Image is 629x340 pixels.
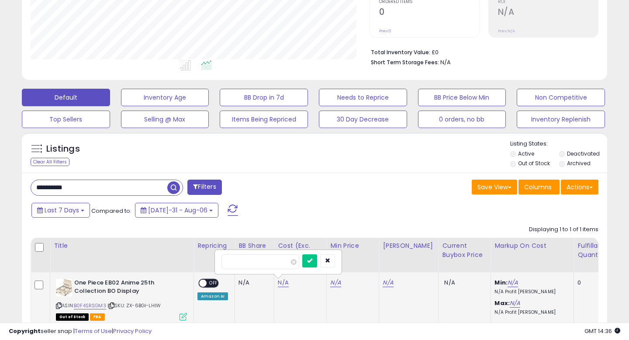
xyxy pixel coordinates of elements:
button: Selling @ Max [121,111,209,128]
button: BB Drop in 7d [220,89,308,106]
button: Top Sellers [22,111,110,128]
div: Markup on Cost [494,241,570,250]
div: Current Buybox Price [442,241,487,260]
p: N/A Profit [PERSON_NAME] [494,309,567,316]
span: OFF [207,280,221,287]
a: N/A [278,278,288,287]
th: The percentage added to the cost of goods (COGS) that forms the calculator for Min & Max prices. [491,238,574,272]
div: seller snap | | [9,327,152,336]
label: Deactivated [567,150,600,157]
span: N/A [440,58,451,66]
div: N/A [238,279,267,287]
div: Repricing [197,241,231,250]
strong: Copyright [9,327,41,335]
span: 2025-08-14 14:36 GMT [584,327,620,335]
div: Title [54,241,190,250]
small: Prev: 0 [379,28,391,34]
label: Out of Stock [518,160,550,167]
img: 41rAg9Had4L._SL40_.jpg [56,279,72,296]
button: Columns [518,180,560,194]
div: Amazon AI [197,292,228,300]
label: Archived [567,160,591,167]
a: B0F4SRSGM3 [74,302,106,309]
button: Last 7 Days [31,203,90,218]
button: Items Being Repriced [220,111,308,128]
div: 0 [577,279,605,287]
button: Default [22,89,110,106]
button: 0 orders, no bb [418,111,506,128]
span: N/A [444,278,455,287]
b: One Piece EB02 Anime 25th Collection BO Display [74,279,180,297]
a: Privacy Policy [113,327,152,335]
b: Max: [494,299,510,307]
a: N/A [383,278,393,287]
h2: 0 [379,7,479,19]
div: Cost (Exc. VAT) [278,241,323,260]
b: Short Term Storage Fees: [371,59,439,66]
button: BB Price Below Min [418,89,506,106]
p: N/A Profit [PERSON_NAME] [494,289,567,295]
button: Actions [561,180,598,194]
button: Non Competitive [517,89,605,106]
button: Inventory Age [121,89,209,106]
span: All listings that are currently out of stock and unavailable for purchase on Amazon [56,313,89,321]
b: Total Inventory Value: [371,49,430,56]
h2: N/A [498,7,598,19]
button: Filters [187,180,221,195]
span: Compared to: [91,207,131,215]
button: [DATE]-31 - Aug-06 [135,203,218,218]
button: 30 Day Decrease [319,111,407,128]
li: £0 [371,46,592,57]
small: Prev: N/A [498,28,515,34]
label: Active [518,150,534,157]
span: Columns [524,183,552,191]
a: N/A [330,278,341,287]
div: Displaying 1 to 1 of 1 items [529,226,598,234]
a: N/A [510,299,520,308]
a: N/A [508,278,518,287]
span: Last 7 Days [45,206,79,215]
a: Terms of Use [75,327,112,335]
div: [PERSON_NAME] [383,241,435,250]
b: Min: [494,278,508,287]
div: ASIN: [56,279,187,319]
button: Inventory Replenish [517,111,605,128]
p: Listing States: [510,140,608,148]
span: | SKU: ZX-6BGI-LHIW [107,302,161,309]
span: FBA [90,313,105,321]
div: Min Price [330,241,375,250]
div: Fulfillable Quantity [577,241,608,260]
h5: Listings [46,143,80,155]
span: [DATE]-31 - Aug-06 [148,206,207,215]
button: Needs to Reprice [319,89,407,106]
button: Save View [472,180,517,194]
div: BB Share 24h. [238,241,270,260]
div: Clear All Filters [31,158,69,166]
